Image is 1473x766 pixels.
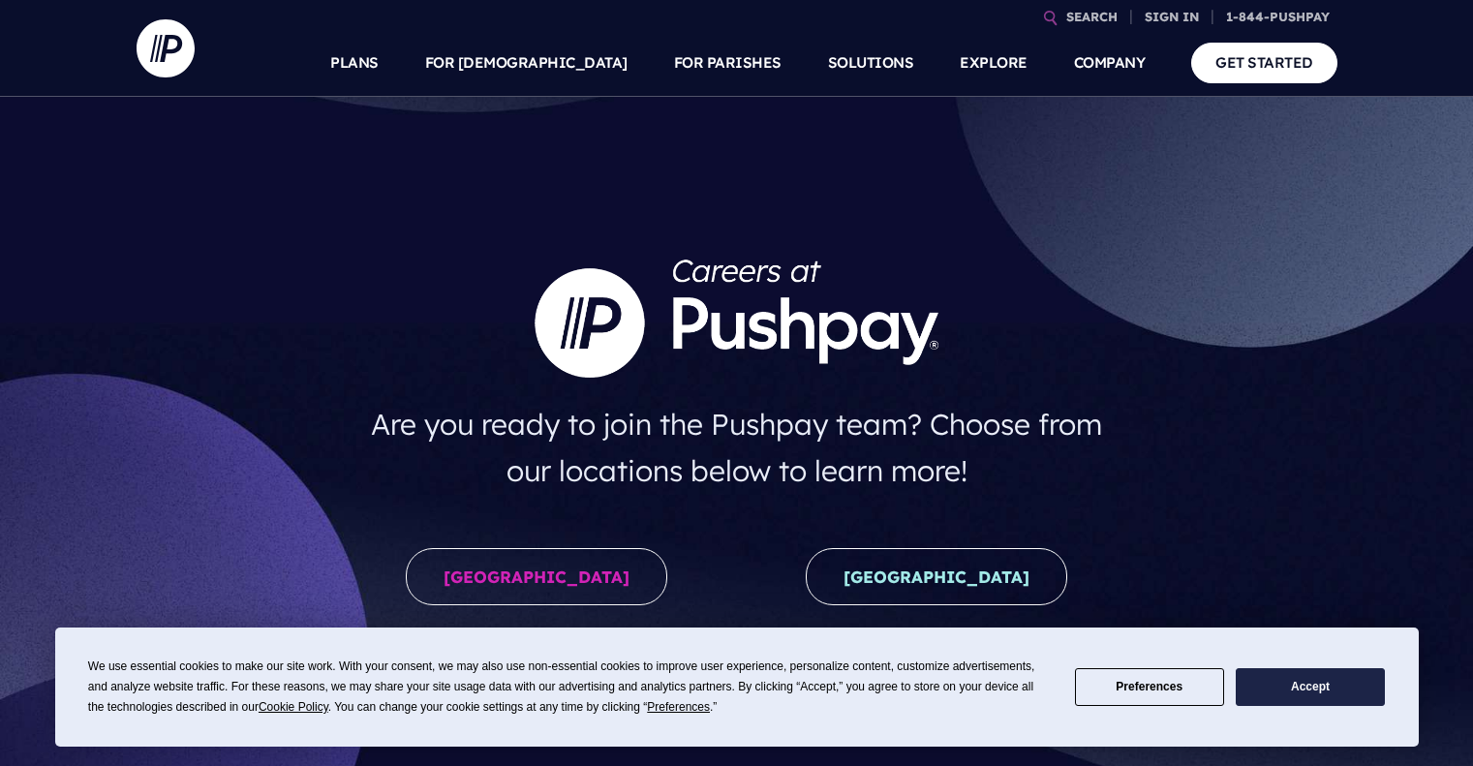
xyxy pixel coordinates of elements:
[330,29,379,97] a: PLANS
[674,29,782,97] a: FOR PARISHES
[55,628,1419,747] div: Cookie Consent Prompt
[259,700,328,714] span: Cookie Policy
[88,657,1052,718] div: We use essential cookies to make our site work. With your consent, we may also use non-essential ...
[352,393,1121,502] h4: Are you ready to join the Pushpay team? Choose from our locations below to learn more!
[647,700,710,714] span: Preferences
[1236,668,1385,706] button: Accept
[425,29,628,97] a: FOR [DEMOGRAPHIC_DATA]
[828,29,914,97] a: SOLUTIONS
[806,548,1067,605] a: [GEOGRAPHIC_DATA]
[1191,43,1337,82] a: GET STARTED
[960,29,1028,97] a: EXPLORE
[1075,668,1224,706] button: Preferences
[1074,29,1146,97] a: COMPANY
[406,548,667,605] a: [GEOGRAPHIC_DATA]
